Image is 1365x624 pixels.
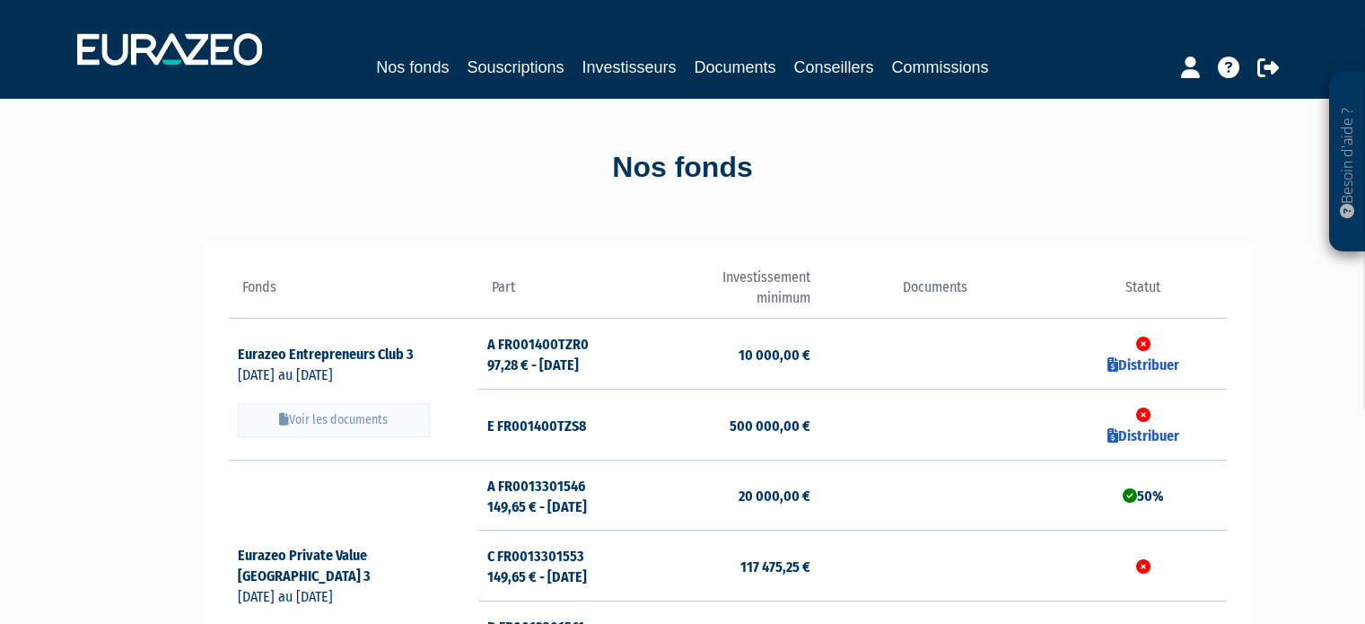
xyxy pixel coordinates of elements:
a: Distribuer [1107,356,1179,374]
td: 50% [1060,460,1226,531]
span: [DATE] au [DATE] [238,366,333,383]
a: Distribuer [1107,427,1179,444]
td: E FR001400TZS8 [478,390,644,461]
img: 1732889491-logotype_eurazeo_blanc_rvb.png [77,33,262,66]
a: Investisseurs [582,55,676,80]
td: 20 000,00 € [644,460,810,531]
td: C FR0013301553 149,65 € - [DATE] [478,531,644,602]
div: Nos fonds [171,147,1194,189]
th: Statut [1060,268,1226,319]
a: Eurazeo Entrepreneurs Club 3 [238,346,430,363]
th: Investissement minimum [644,268,810,319]
th: Documents [810,268,1060,319]
a: Nos fonds [376,55,449,80]
td: 117 475,25 € [644,531,810,602]
a: Documents [695,55,776,80]
p: Besoin d'aide ? [1337,82,1358,243]
td: A FR001400TZR0 97,28 € - [DATE] [478,319,644,390]
td: A FR0013301546 149,65 € - [DATE] [478,460,644,531]
a: Eurazeo Private Value [GEOGRAPHIC_DATA] 3 [238,547,387,584]
th: Part [478,268,644,319]
th: Fonds [229,268,478,319]
a: Souscriptions [467,55,564,80]
button: Voir les documents [238,403,430,437]
a: Commissions [892,55,989,80]
td: 10 000,00 € [644,319,810,390]
td: 500 000,00 € [644,390,810,461]
a: Conseillers [794,55,874,80]
span: [DATE] au [DATE] [238,588,333,605]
